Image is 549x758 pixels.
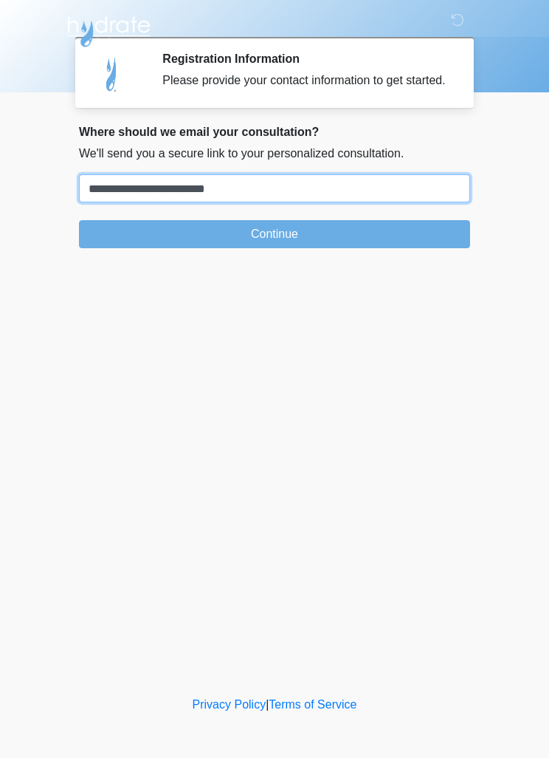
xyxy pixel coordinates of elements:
a: | [266,698,269,711]
img: Hydrate IV Bar - Scottsdale Logo [64,11,153,48]
a: Terms of Service [269,698,356,711]
button: Continue [79,220,470,248]
p: We'll send you a secure link to your personalized consultation. [79,145,470,163]
div: Please provide your contact information to get started. [162,72,448,89]
img: Agent Avatar [90,52,134,96]
h2: Where should we email your consultation? [79,125,470,139]
a: Privacy Policy [193,698,266,711]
